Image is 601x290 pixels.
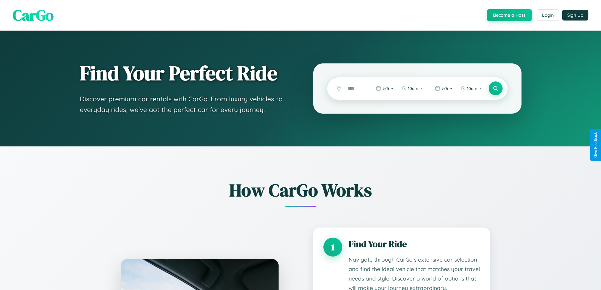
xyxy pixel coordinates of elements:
span: 9 / 5 [382,86,389,91]
h1: Find Your Perfect Ride [80,62,288,84]
button: Sign Up [562,10,588,21]
span: 10am [408,86,418,91]
p: Discover premium car rentals with CarGo. From luxury vehicles to everyday rides, we've got the pe... [80,94,288,115]
span: 9 / 6 [441,86,448,91]
div: Give Feedback [593,132,598,158]
button: 9/6 [432,83,456,93]
span: CarGo [13,5,54,26]
h3: Find Your Ride [349,238,480,250]
div: 1 [323,238,342,257]
h2: How CarGo Works [111,178,490,202]
button: 10am [457,83,486,93]
button: Login [537,9,559,21]
span: 10am [467,86,477,91]
button: 10am [398,83,427,93]
button: Become a Host [487,9,532,21]
button: 9/5 [373,83,397,93]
